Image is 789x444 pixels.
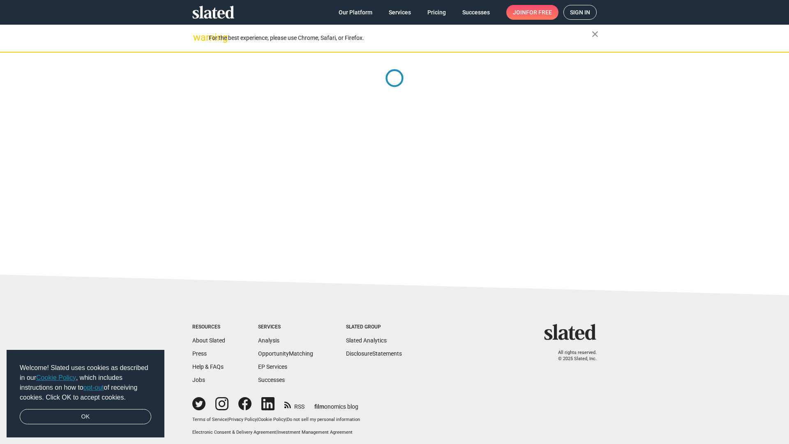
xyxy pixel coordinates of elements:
[192,417,227,422] a: Terms of Service
[421,5,452,20] a: Pricing
[590,29,600,39] mat-icon: close
[258,377,285,383] a: Successes
[227,417,228,422] span: |
[20,409,151,425] a: dismiss cookie message
[346,337,387,344] a: Slated Analytics
[570,5,590,19] span: Sign in
[462,5,490,20] span: Successes
[228,417,257,422] a: Privacy Policy
[456,5,496,20] a: Successes
[389,5,411,20] span: Services
[7,350,164,438] div: cookieconsent
[287,417,360,423] button: Do not sell my personal information
[286,417,287,422] span: |
[346,350,402,357] a: DisclosureStatements
[382,5,418,20] a: Services
[192,324,225,331] div: Resources
[20,363,151,402] span: Welcome! Slated uses cookies as described in our , which includes instructions on how to of recei...
[258,363,287,370] a: EP Services
[346,324,402,331] div: Slated Group
[257,417,258,422] span: |
[36,374,76,381] a: Cookie Policy
[549,350,597,362] p: All rights reserved. © 2025 Slated, Inc.
[314,396,358,411] a: filmonomics blog
[258,324,313,331] div: Services
[332,5,379,20] a: Our Platform
[314,403,324,410] span: film
[258,337,279,344] a: Analysis
[339,5,372,20] span: Our Platform
[284,398,305,411] a: RSS
[83,384,104,391] a: opt-out
[258,417,286,422] a: Cookie Policy
[427,5,446,20] span: Pricing
[526,5,552,20] span: for free
[277,430,353,435] a: Investment Management Agreement
[506,5,558,20] a: Joinfor free
[192,377,205,383] a: Jobs
[193,32,203,42] mat-icon: warning
[209,32,592,44] div: For the best experience, please use Chrome, Safari, or Firefox.
[276,430,277,435] span: |
[258,350,313,357] a: OpportunityMatching
[192,350,207,357] a: Press
[192,430,276,435] a: Electronic Consent & Delivery Agreement
[192,363,224,370] a: Help & FAQs
[513,5,552,20] span: Join
[563,5,597,20] a: Sign in
[192,337,225,344] a: About Slated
